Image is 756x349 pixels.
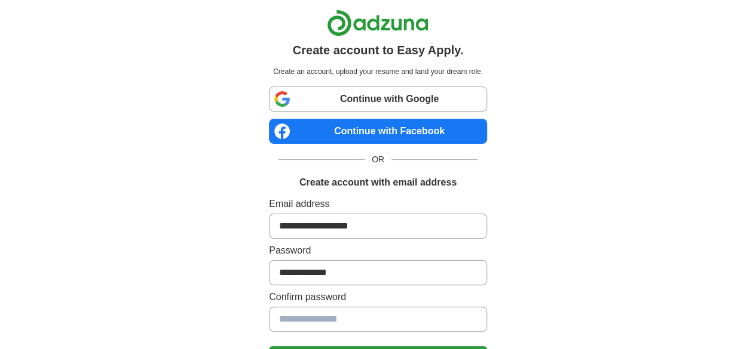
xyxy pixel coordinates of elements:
img: Adzuna logo [327,10,428,36]
h1: Create account with email address [299,175,457,190]
h1: Create account to Easy Apply. [293,41,464,59]
label: Email address [269,197,487,211]
label: Password [269,243,487,258]
a: Continue with Facebook [269,119,487,144]
label: Confirm password [269,290,487,304]
a: Continue with Google [269,87,487,112]
span: OR [365,153,391,166]
p: Create an account, upload your resume and land your dream role. [271,66,485,77]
